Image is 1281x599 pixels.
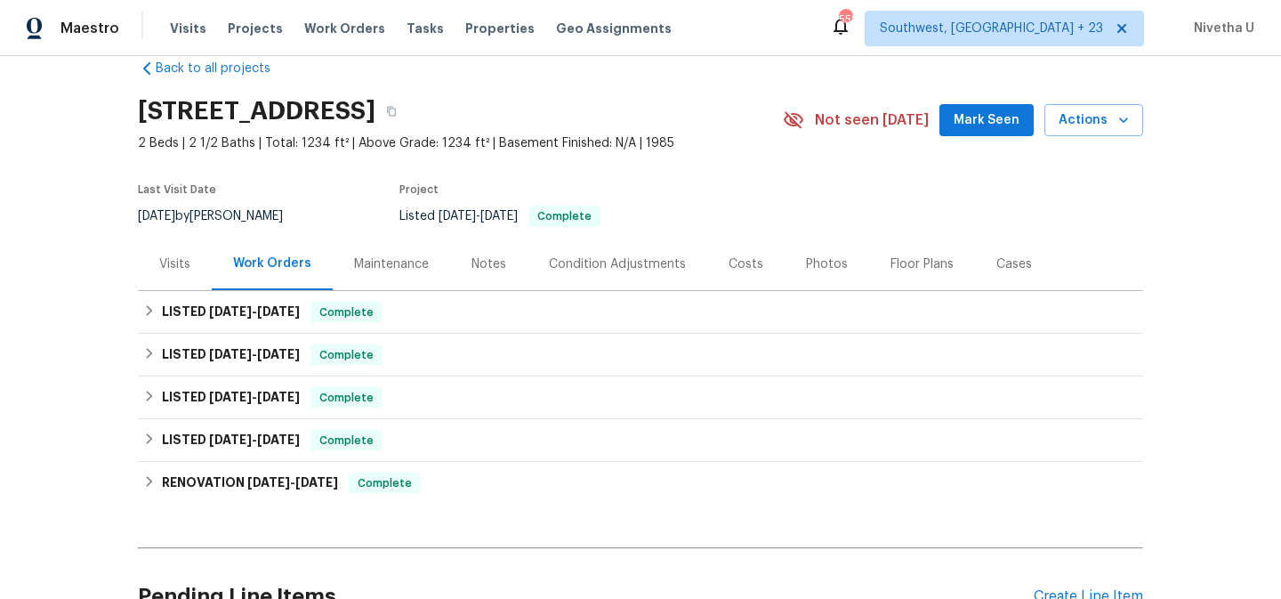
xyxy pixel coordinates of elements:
span: Complete [350,474,419,492]
span: Southwest, [GEOGRAPHIC_DATA] + 23 [880,20,1103,37]
span: Not seen [DATE] [815,111,929,129]
span: [DATE] [138,210,175,223]
span: [DATE] [209,348,252,360]
div: RENOVATION [DATE]-[DATE]Complete [138,462,1143,505]
span: Tasks [407,22,444,35]
span: [DATE] [257,391,300,403]
span: Properties [465,20,535,37]
span: [DATE] [209,305,252,318]
div: LISTED [DATE]-[DATE]Complete [138,419,1143,462]
span: Projects [228,20,283,37]
button: Actions [1044,104,1143,137]
div: Condition Adjustments [549,255,686,273]
span: Nivetha U [1187,20,1254,37]
div: Floor Plans [890,255,954,273]
span: 2 Beds | 2 1/2 Baths | Total: 1234 ft² | Above Grade: 1234 ft² | Basement Finished: N/A | 1985 [138,134,783,152]
span: Listed [399,210,600,223]
span: [DATE] [295,476,338,489]
span: [DATE] [247,476,290,489]
div: Maintenance [354,255,429,273]
span: Last Visit Date [138,184,216,195]
span: Maestro [60,20,119,37]
div: Notes [471,255,506,273]
span: - [209,348,300,360]
span: Actions [1059,109,1129,132]
button: Mark Seen [939,104,1034,137]
span: - [209,305,300,318]
div: Costs [729,255,763,273]
h6: LISTED [162,430,300,451]
span: Project [399,184,439,195]
span: Complete [312,304,381,321]
button: Copy Address [375,95,407,127]
div: LISTED [DATE]-[DATE]Complete [138,334,1143,376]
div: Photos [806,255,848,273]
span: Complete [530,211,599,222]
span: - [209,391,300,403]
h2: [STREET_ADDRESS] [138,102,375,120]
div: 552 [839,11,851,28]
h6: LISTED [162,344,300,366]
span: [DATE] [439,210,476,223]
span: - [439,210,518,223]
span: Complete [312,346,381,364]
div: Visits [159,255,190,273]
span: [DATE] [257,348,300,360]
div: LISTED [DATE]-[DATE]Complete [138,376,1143,419]
span: Complete [312,389,381,407]
span: [DATE] [480,210,518,223]
div: Work Orders [233,255,311,272]
span: [DATE] [257,305,300,318]
div: by [PERSON_NAME] [138,206,304,227]
span: - [209,433,300,446]
span: [DATE] [257,433,300,446]
h6: RENOVATION [162,473,338,494]
span: Complete [312,432,381,449]
span: Mark Seen [954,109,1019,132]
span: [DATE] [209,391,252,403]
span: - [247,476,338,489]
span: Visits [170,20,206,37]
a: Back to all projects [138,60,309,77]
div: LISTED [DATE]-[DATE]Complete [138,291,1143,334]
h6: LISTED [162,387,300,409]
h6: LISTED [162,302,300,323]
span: Work Orders [304,20,385,37]
span: [DATE] [209,433,252,446]
div: Cases [996,255,1032,273]
span: Geo Assignments [556,20,672,37]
